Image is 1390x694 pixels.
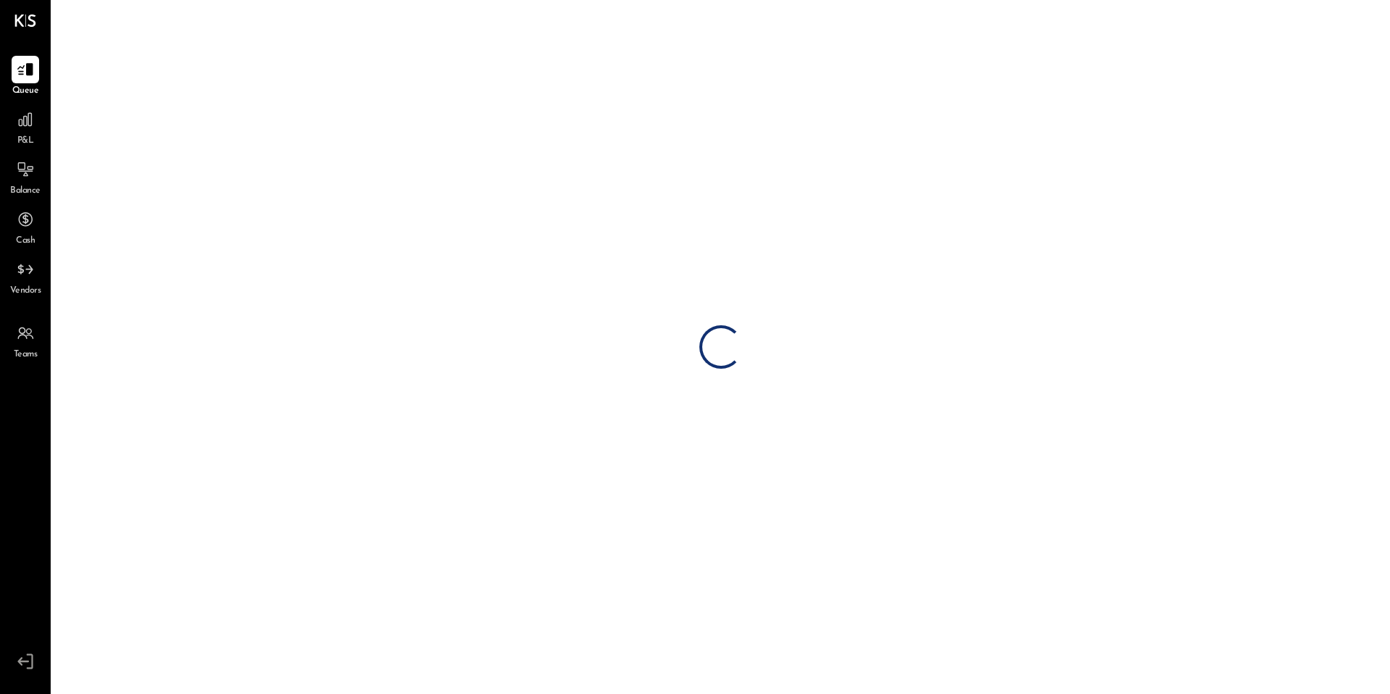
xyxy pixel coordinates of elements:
[1,319,50,361] a: Teams
[10,285,41,298] span: Vendors
[16,235,35,248] span: Cash
[10,185,41,198] span: Balance
[1,256,50,298] a: Vendors
[17,135,34,148] span: P&L
[1,106,50,148] a: P&L
[1,206,50,248] a: Cash
[14,348,38,361] span: Teams
[12,85,39,98] span: Queue
[1,56,50,98] a: Queue
[1,156,50,198] a: Balance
